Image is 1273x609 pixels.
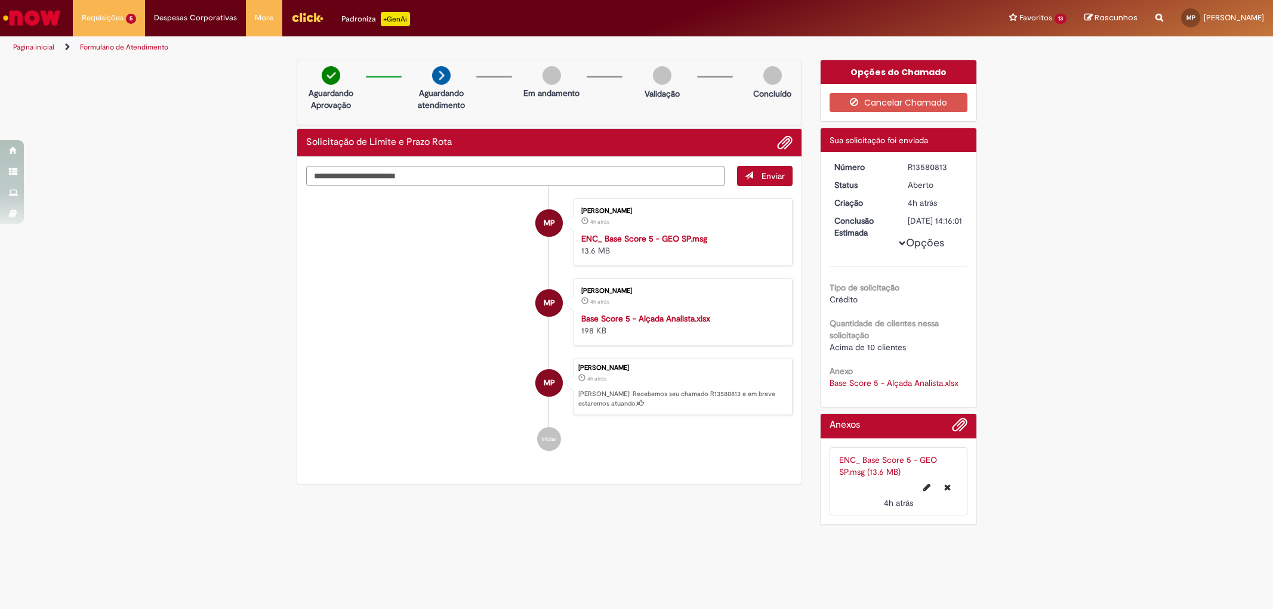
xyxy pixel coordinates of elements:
[578,364,786,372] div: [PERSON_NAME]
[1,6,63,30] img: ServiceNow
[13,42,54,52] a: Página inicial
[590,298,609,305] time: 30/09/2025 11:14:19
[737,166,793,186] button: Enviar
[916,478,938,497] button: Editar nome de arquivo ENC_ Base Score 5 - GEO SP.msg
[306,166,725,186] textarea: Digite sua mensagem aqui...
[535,369,563,397] div: Matheus Lopes De Souza Pires
[1019,12,1052,24] span: Favoritos
[590,298,609,305] span: 4h atrás
[581,313,780,336] div: 198 KB
[587,375,606,382] span: 4h atrás
[937,478,958,497] button: Excluir ENC_ Base Score 5 - GEO SP.msg
[544,209,555,237] span: MP
[908,197,963,209] div: 30/09/2025 11:15:57
[381,12,410,26] p: +GenAi
[587,375,606,382] time: 30/09/2025 11:15:57
[825,179,899,191] dt: Status
[825,161,899,173] dt: Número
[9,36,840,58] ul: Trilhas de página
[523,87,580,99] p: Em andamento
[306,358,793,415] li: Matheus Lopes De Souza Pires
[82,12,124,24] span: Requisições
[830,93,967,112] button: Cancelar Chamado
[908,215,963,227] div: [DATE] 14:16:01
[154,12,237,24] span: Despesas Corporativas
[908,161,963,173] div: R13580813
[884,497,913,508] time: 30/09/2025 11:15:48
[535,289,563,317] div: Matheus Lopes De Souza Pires
[653,66,671,85] img: img-circle-grey.png
[830,135,928,146] span: Sua solicitação foi enviada
[543,66,561,85] img: img-circle-grey.png
[908,197,937,208] span: 4h atrás
[830,366,853,376] b: Anexo
[830,282,899,293] b: Tipo de solicitação
[884,497,913,508] span: 4h atrás
[306,137,452,148] h2: Solicitação de Limite e Prazo Rota Histórico de tíquete
[830,342,906,353] span: Acima de 10 clientes
[830,378,958,388] a: Download de Base Score 5 - Alçada Analista.xlsx
[753,88,791,100] p: Concluído
[581,313,710,324] a: Base Score 5 - Alçada Analista.xlsx
[80,42,168,52] a: Formulário de Atendimento
[306,186,793,463] ul: Histórico de tíquete
[952,417,967,438] button: Adicionar anexos
[1204,13,1264,23] span: [PERSON_NAME]
[1084,13,1138,24] a: Rascunhos
[839,455,937,477] a: ENC_ Base Score 5 - GEO SP.msg (13.6 MB)
[825,197,899,209] dt: Criação
[126,14,136,24] span: 5
[412,87,470,111] p: Aguardando atendimento
[590,218,609,225] span: 4h atrás
[821,60,976,84] div: Opções do Chamado
[255,12,273,24] span: More
[302,87,360,111] p: Aguardando Aprovação
[291,8,323,26] img: click_logo_yellow_360x200.png
[825,215,899,239] dt: Conclusão Estimada
[581,288,780,295] div: [PERSON_NAME]
[645,88,680,100] p: Validação
[908,197,937,208] time: 30/09/2025 11:15:57
[762,171,785,181] span: Enviar
[544,369,555,397] span: MP
[341,12,410,26] div: Padroniza
[322,66,340,85] img: check-circle-green.png
[830,318,939,341] b: Quantidade de clientes nessa solicitação
[578,389,786,408] p: [PERSON_NAME]! Recebemos seu chamado R13580813 e em breve estaremos atuando.
[763,66,782,85] img: img-circle-grey.png
[830,294,858,305] span: Crédito
[1186,14,1195,21] span: MP
[1095,12,1138,23] span: Rascunhos
[830,420,860,431] h2: Anexos
[908,179,963,191] div: Aberto
[581,233,707,244] a: ENC_ Base Score 5 - GEO SP.msg
[1055,14,1067,24] span: 13
[777,135,793,150] button: Adicionar anexos
[535,209,563,237] div: Matheus Lopes De Souza Pires
[544,289,555,317] span: MP
[590,218,609,225] time: 30/09/2025 11:15:48
[581,233,780,256] div: 13.6 MB
[581,208,780,215] div: [PERSON_NAME]
[432,66,451,85] img: arrow-next.png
